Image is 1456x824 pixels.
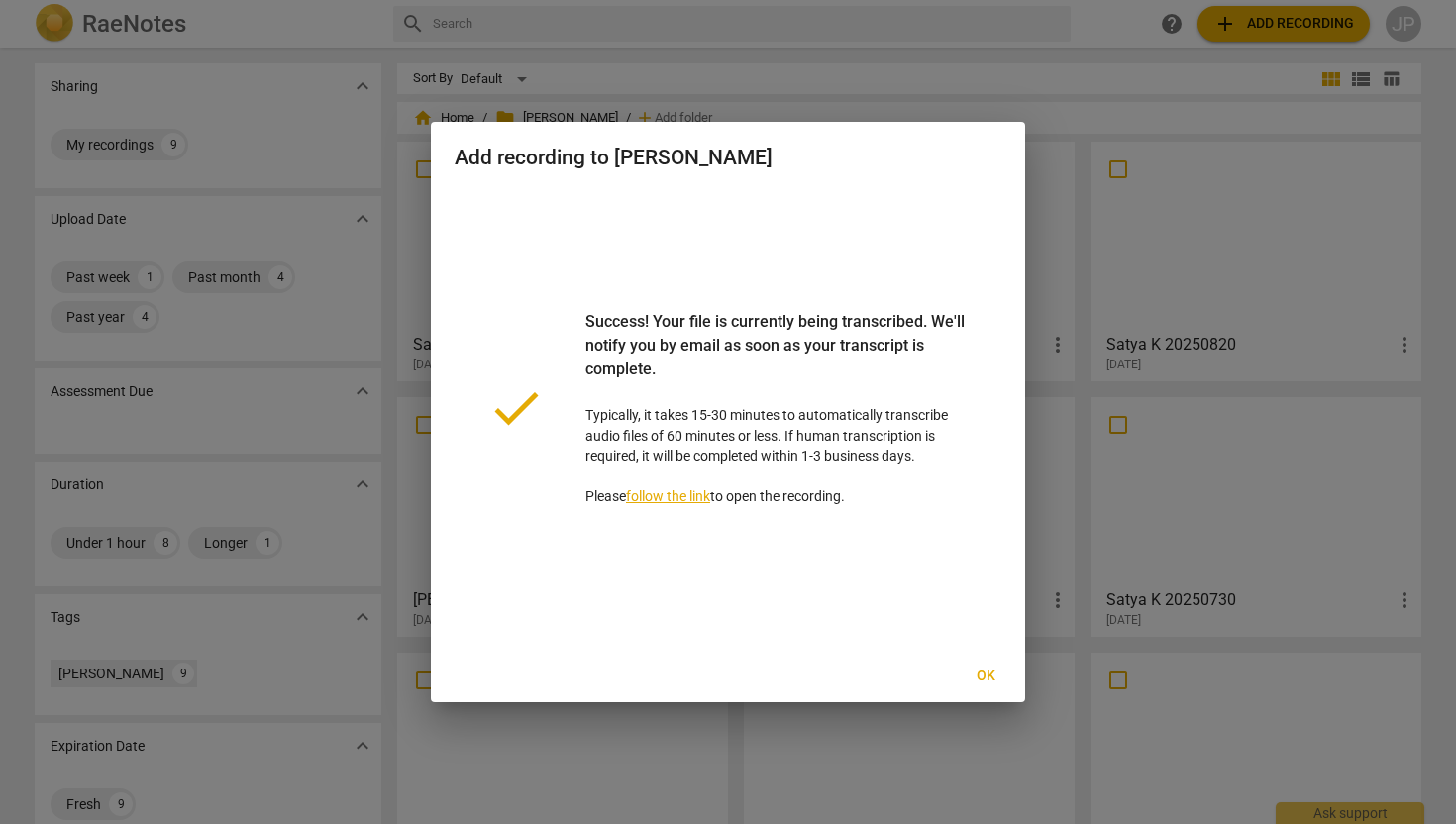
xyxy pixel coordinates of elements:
[970,667,1001,686] span: Ok
[486,378,546,438] span: done
[626,488,710,504] a: follow the link
[455,146,1001,170] h2: Add recording to [PERSON_NAME]
[585,310,970,507] p: Typically, it takes 15-30 minutes to automatically transcribe audio files of 60 minutes or less. ...
[585,310,970,405] div: Success! Your file is currently being transcribed. We'll notify you by email as soon as your tran...
[954,659,1017,694] button: Ok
